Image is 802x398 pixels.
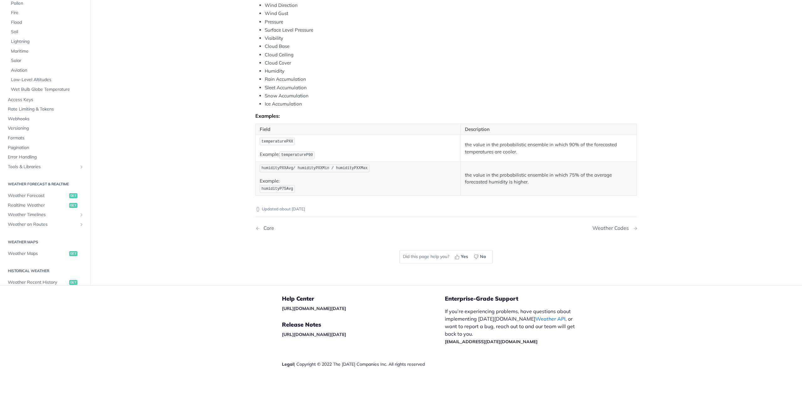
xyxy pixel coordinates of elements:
[282,361,445,367] div: | Copyright © 2022 The [DATE] Companies Inc. All rights reserved
[592,225,632,231] div: Weather Codes
[5,220,86,229] a: Weather on RoutesShow subpages for Weather on Routes
[262,166,367,170] span: humidityPXXAvg/ humidityPXXMin / humidityPXXMax
[8,65,86,75] a: Aviation
[465,141,633,155] p: the value in the probabilistic ensemble in which 90% of the forecasted temperatures are cooler.
[8,106,84,112] span: Rate Limiting & Tokens
[452,252,471,261] button: Yes
[255,219,637,237] nav: Pagination Controls
[8,279,68,286] span: Weather Recent History
[260,178,456,194] p: Example:
[8,144,84,151] span: Pagination
[255,113,637,119] div: Examples:
[265,27,637,34] li: Surface Level Pressure
[265,101,637,108] li: Ice Accumulation
[281,153,313,157] span: temperatureP90
[8,116,84,122] span: Webhooks
[5,124,86,133] a: Versioning
[8,135,84,141] span: Formats
[11,48,84,54] span: Maritime
[5,105,86,114] a: Rate Limiting & Tokens
[5,181,86,187] h2: Weather Forecast & realtime
[11,39,84,45] span: Lightning
[480,253,486,260] span: No
[265,10,637,17] li: Wind Gust
[262,139,293,144] span: temperaturePXX
[535,316,565,322] a: Weather API
[8,85,86,94] a: Wet Bulb Globe Temperature
[69,193,77,198] span: get
[8,75,86,85] a: Low-Level Altitudes
[5,200,86,210] a: Realtime Weatherget
[8,46,86,56] a: Maritime
[8,8,86,18] a: Fire
[5,152,86,162] a: Error Handling
[265,76,637,83] li: Rain Accumulation
[282,321,445,328] h5: Release Notes
[399,250,493,263] div: Did this page help you?
[260,151,456,160] p: Example:
[282,306,346,311] a: [URL][DOMAIN_NAME][DATE]
[265,2,637,9] li: Wind Direction
[79,222,84,227] button: Show subpages for Weather on Routes
[5,249,86,258] a: Weather Mapsget
[282,295,445,302] h5: Help Center
[5,268,86,274] h2: Historical Weather
[282,361,294,367] a: Legal
[11,86,84,93] span: Wet Bulb Globe Temperature
[69,280,77,285] span: get
[5,162,86,171] a: Tools & LibrariesShow subpages for Tools & Libraries
[592,225,637,231] a: Next Page: Weather Codes
[8,202,68,208] span: Realtime Weather
[8,212,77,218] span: Weather Timelines
[8,96,84,103] span: Access Keys
[69,203,77,208] span: get
[79,212,84,217] button: Show subpages for Weather Timelines
[5,239,86,245] h2: Weather Maps
[260,225,274,231] div: Core
[260,126,456,133] p: Field
[5,191,86,200] a: Weather Forecastget
[79,164,84,169] button: Show subpages for Tools & Libraries
[8,56,86,65] a: Solar
[8,154,84,160] span: Error Handling
[5,143,86,152] a: Pagination
[445,308,581,345] p: If you’re experiencing problems, have questions about implementing [DATE][DOMAIN_NAME] , or want ...
[5,210,86,220] a: Weather TimelinesShow subpages for Weather Timelines
[11,29,84,35] span: Soil
[265,84,637,91] li: Sleet Accumulation
[255,225,419,231] a: Previous Page: Core
[8,18,86,27] a: Flood
[8,37,86,46] a: Lightning
[8,125,84,132] span: Versioning
[8,193,68,199] span: Weather Forecast
[5,114,86,123] a: Webhooks
[265,68,637,75] li: Humidity
[255,206,637,212] p: Updated about [DATE]
[11,77,84,83] span: Low-Level Altitudes
[265,35,637,42] li: Visibility
[465,126,633,133] p: Description
[265,92,637,100] li: Snow Accumulation
[445,339,538,344] a: [EMAIL_ADDRESS][DATE][DOMAIN_NAME]
[265,43,637,50] li: Cloud Base
[11,19,84,25] span: Flood
[11,10,84,16] span: Fire
[262,187,293,191] span: humidityP75Avg
[282,332,346,337] a: [URL][DOMAIN_NAME][DATE]
[5,133,86,143] a: Formats
[69,251,77,256] span: get
[11,67,84,73] span: Aviation
[8,163,77,170] span: Tools & Libraries
[11,58,84,64] span: Solar
[265,59,637,67] li: Cloud Cover
[465,172,633,186] p: the value in the probabilistic ensemble in which 75% of the average forecasted humidity is higher.
[8,27,86,37] a: Soil
[471,252,489,261] button: No
[8,250,68,256] span: Weather Maps
[5,278,86,287] a: Weather Recent Historyget
[265,51,637,59] li: Cloud Ceiling
[445,295,591,302] h5: Enterprise-Grade Support
[265,18,637,26] li: Pressure
[461,253,468,260] span: Yes
[8,221,77,228] span: Weather on Routes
